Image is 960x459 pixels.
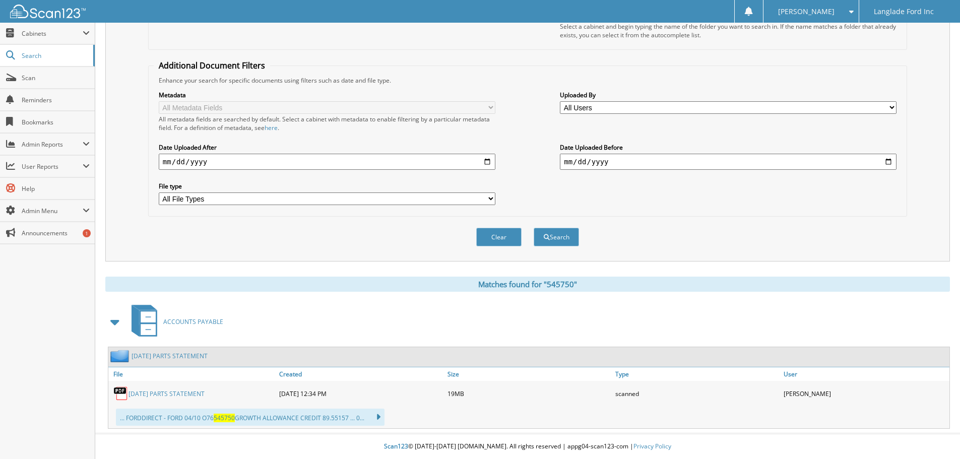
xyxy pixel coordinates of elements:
[110,350,132,362] img: folder2.png
[384,442,408,450] span: Scan123
[95,434,960,459] div: © [DATE]-[DATE] [DOMAIN_NAME]. All rights reserved | appg04-scan123-com |
[22,184,90,193] span: Help
[159,91,495,99] label: Metadata
[560,91,897,99] label: Uploaded By
[22,96,90,104] span: Reminders
[132,352,208,360] a: [DATE] PARTS STATEMENT
[116,409,385,426] div: ... FORDDIRECT - FORD 04/10 O76 GROWTH ALLOWANCE CREDIT 89.55157 ... 0...
[560,143,897,152] label: Date Uploaded Before
[22,207,83,215] span: Admin Menu
[10,5,86,18] img: scan123-logo-white.svg
[159,182,495,190] label: File type
[154,60,270,71] legend: Additional Document Filters
[277,383,445,404] div: [DATE] 12:34 PM
[22,140,83,149] span: Admin Reports
[277,367,445,381] a: Created
[159,115,495,132] div: All metadata fields are searched by default. Select a cabinet with metadata to enable filtering b...
[22,118,90,126] span: Bookmarks
[445,367,613,381] a: Size
[874,9,934,15] span: Langlade Ford Inc
[22,74,90,82] span: Scan
[22,29,83,38] span: Cabinets
[560,22,897,39] div: Select a cabinet and begin typing the name of the folder you want to search in. If the name match...
[560,154,897,170] input: end
[613,367,781,381] a: Type
[214,414,235,422] span: 545750
[22,51,88,60] span: Search
[781,367,949,381] a: User
[476,228,522,246] button: Clear
[781,383,949,404] div: [PERSON_NAME]
[534,228,579,246] button: Search
[83,229,91,237] div: 1
[159,154,495,170] input: start
[105,277,950,292] div: Matches found for "545750"
[113,386,129,401] img: PDF.png
[633,442,671,450] a: Privacy Policy
[108,367,277,381] a: File
[613,383,781,404] div: scanned
[129,389,205,398] a: [DATE] PARTS STATEMENT
[22,162,83,171] span: User Reports
[154,76,902,85] div: Enhance your search for specific documents using filters such as date and file type.
[125,302,223,342] a: ACCOUNTS PAYABLE
[163,317,223,326] span: ACCOUNTS PAYABLE
[778,9,835,15] span: [PERSON_NAME]
[159,143,495,152] label: Date Uploaded After
[22,229,90,237] span: Announcements
[445,383,613,404] div: 19MB
[265,123,278,132] a: here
